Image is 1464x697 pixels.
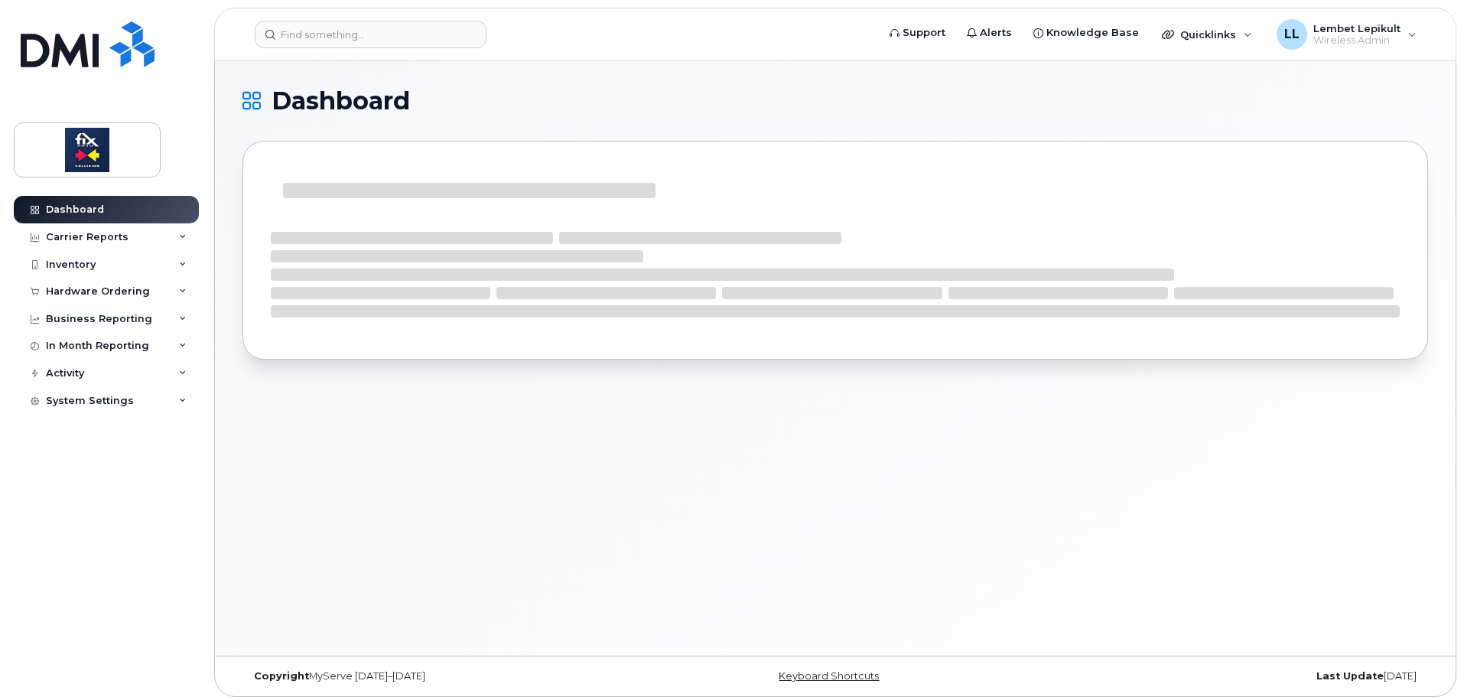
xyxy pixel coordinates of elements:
a: Keyboard Shortcuts [779,670,879,682]
div: [DATE] [1033,670,1428,682]
strong: Copyright [254,670,309,682]
span: Dashboard [272,90,410,112]
strong: Last Update [1316,670,1384,682]
div: MyServe [DATE]–[DATE] [242,670,638,682]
